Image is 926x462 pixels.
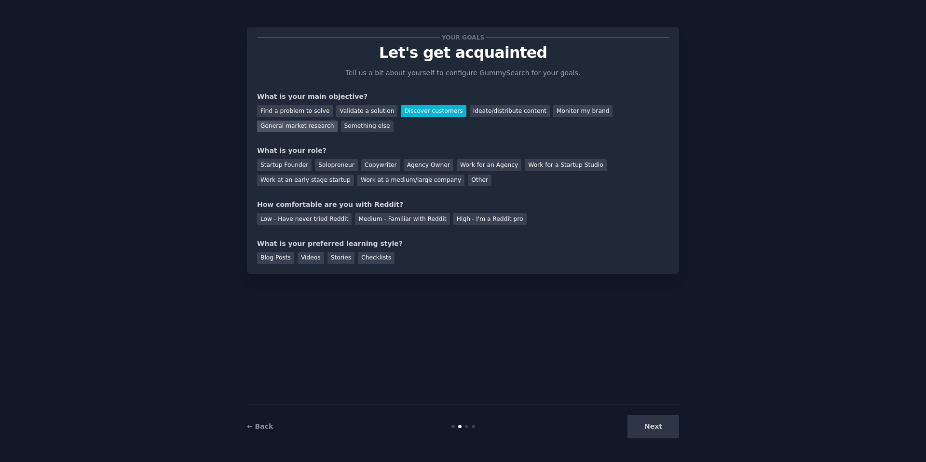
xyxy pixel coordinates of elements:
div: Find a problem to solve [257,105,333,117]
div: Agency Owner [404,159,453,171]
div: Work at an early stage startup [257,175,354,187]
div: Startup Founder [257,159,312,171]
div: Low - Have never tried Reddit [257,213,352,225]
div: What is your main objective? [257,92,669,102]
div: Solopreneur [315,159,357,171]
div: Copywriter [361,159,400,171]
div: Other [468,175,491,187]
div: Discover customers [401,105,466,117]
p: Let's get acquainted [257,44,669,61]
div: High - I'm a Reddit pro [453,213,527,225]
div: Blog Posts [257,252,294,264]
div: Validate a solution [336,105,397,117]
div: Something else [341,121,394,133]
div: What is your preferred learning style? [257,239,669,249]
span: Your goals [440,32,486,42]
div: How comfortable are you with Reddit? [257,200,669,210]
div: Stories [327,252,354,264]
div: Ideate/distribute content [470,105,550,117]
div: Work for a Startup Studio [525,159,606,171]
div: What is your role? [257,146,669,156]
p: Tell us a bit about yourself to configure GummySearch for your goals. [341,68,585,78]
div: Checklists [358,252,395,264]
div: Work at a medium/large company [357,175,464,187]
div: Monitor my brand [553,105,613,117]
div: Videos [298,252,324,264]
a: ← Back [247,422,273,430]
div: Medium - Familiar with Reddit [355,213,449,225]
div: Work for an Agency [457,159,521,171]
div: General market research [257,121,338,133]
